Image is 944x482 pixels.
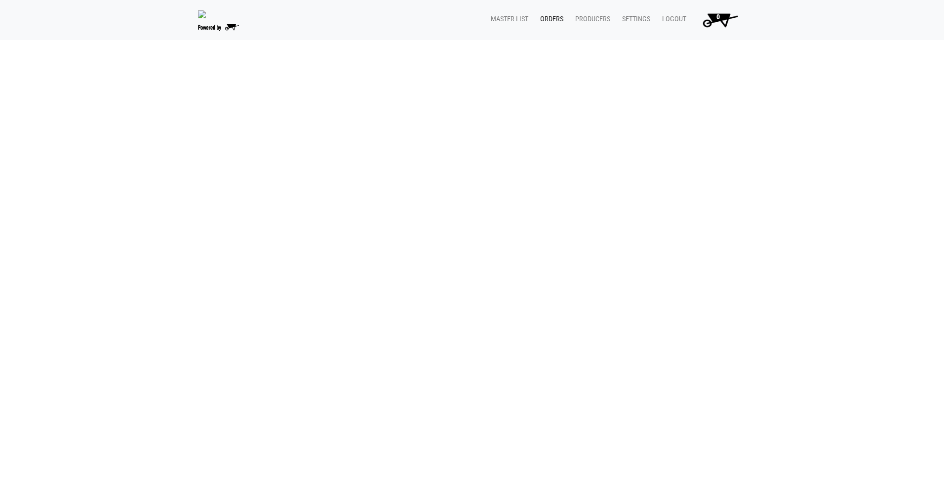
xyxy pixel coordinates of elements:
[698,10,742,30] img: Cart
[614,10,654,29] a: Settings
[567,10,614,29] a: Producers
[532,10,567,29] a: Orders
[198,10,206,18] img: original-fc7597fdc6adbb9d0e2ae620e786d1a2.jpg
[483,10,532,29] a: Master List
[198,24,239,31] img: Powered by Big Wheelbarrow
[690,10,746,30] a: 0
[654,10,690,29] a: Logout
[716,13,720,21] span: 0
